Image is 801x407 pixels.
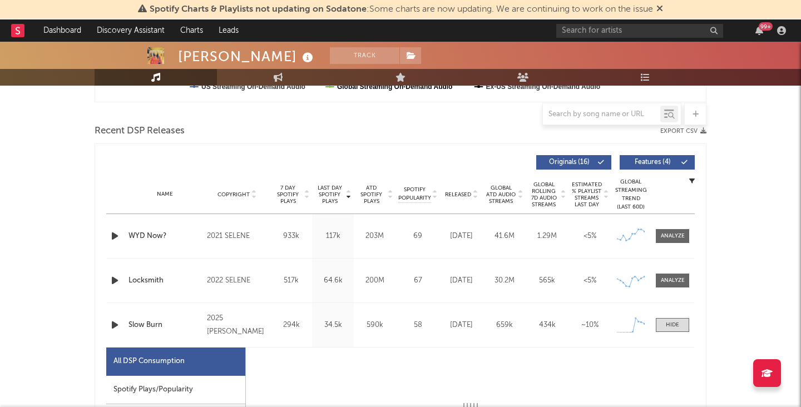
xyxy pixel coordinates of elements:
div: [PERSON_NAME] [178,47,316,66]
div: 590k [357,320,393,331]
input: Search by song name or URL [543,110,660,119]
div: All DSP Consumption [106,348,245,376]
input: Search for artists [556,24,723,38]
div: <5% [571,275,609,286]
span: Spotify Charts & Playlists not updating on Sodatone [150,5,367,14]
a: Discovery Assistant [89,19,172,42]
span: 7 Day Spotify Plays [273,185,303,205]
div: 34.5k [315,320,351,331]
span: Estimated % Playlist Streams Last Day [571,181,602,208]
div: 58 [398,320,437,331]
div: 2022 SELENE [207,274,268,287]
div: 67 [398,275,437,286]
div: 565k [528,275,566,286]
div: <5% [571,231,609,242]
div: Name [128,190,201,198]
div: 203M [357,231,393,242]
div: 117k [315,231,351,242]
a: Locksmith [128,275,201,286]
div: ~ 10 % [571,320,609,331]
div: 434k [528,320,566,331]
span: Global Rolling 7D Audio Streams [528,181,559,208]
span: Released [445,191,471,198]
span: Spotify Popularity [398,186,431,202]
button: Features(4) [620,155,695,170]
div: 64.6k [315,275,351,286]
text: Global Streaming On-Demand Audio [337,83,453,91]
div: All DSP Consumption [113,355,185,368]
span: Last Day Spotify Plays [315,185,344,205]
button: 99+ [755,26,763,35]
button: Track [330,47,399,64]
div: 659k [486,320,523,331]
div: [DATE] [443,320,480,331]
div: 517k [273,275,309,286]
span: Copyright [217,191,250,198]
a: Charts [172,19,211,42]
div: 2025 [PERSON_NAME] [207,312,268,339]
a: Leads [211,19,246,42]
span: Recent DSP Releases [95,125,185,138]
span: ATD Spotify Plays [357,185,386,205]
span: Features ( 4 ) [627,159,678,166]
a: Slow Burn [128,320,201,331]
span: : Some charts are now updating. We are continuing to work on the issue [150,5,653,14]
div: [DATE] [443,275,480,286]
button: Originals(16) [536,155,611,170]
div: 294k [273,320,309,331]
span: Dismiss [656,5,663,14]
div: [DATE] [443,231,480,242]
button: Export CSV [660,128,706,135]
div: 99 + [759,22,773,31]
text: Ex-US Streaming On-Demand Audio [486,83,601,91]
div: 41.6M [486,231,523,242]
text: US Streaming On-Demand Audio [201,83,305,91]
div: 69 [398,231,437,242]
div: 200M [357,275,393,286]
span: Originals ( 16 ) [543,159,595,166]
div: 2021 SELENE [207,230,268,243]
a: Dashboard [36,19,89,42]
div: 1.29M [528,231,566,242]
span: Global ATD Audio Streams [486,185,516,205]
a: WYD Now? [128,231,201,242]
div: 30.2M [486,275,523,286]
div: Spotify Plays/Popularity [106,376,245,404]
div: Global Streaming Trend (Last 60D) [614,178,647,211]
div: 933k [273,231,309,242]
